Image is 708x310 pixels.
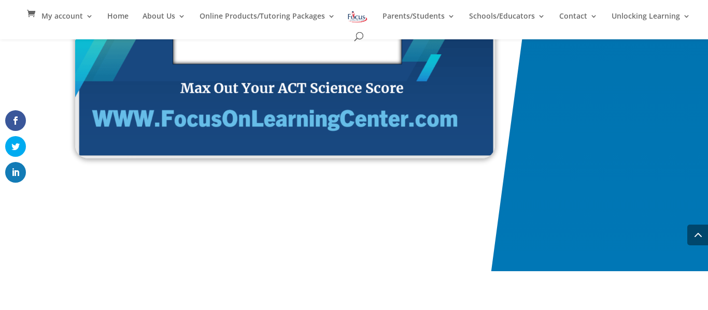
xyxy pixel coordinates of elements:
[559,12,598,30] a: Contact
[469,12,545,30] a: Schools/Educators
[612,12,690,30] a: Unlocking Learning
[107,12,129,30] a: Home
[143,12,186,30] a: About Us
[200,12,335,30] a: Online Products/Tutoring Packages
[383,12,455,30] a: Parents/Students
[347,9,369,24] img: Focus on Learning
[75,149,495,161] a: Digital ACT Prep English/Reading Workbook
[41,12,93,30] a: My account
